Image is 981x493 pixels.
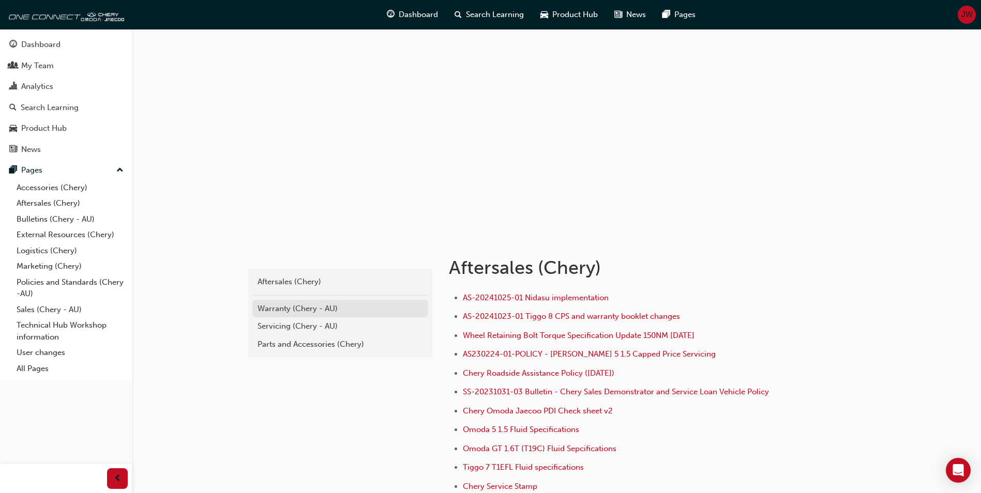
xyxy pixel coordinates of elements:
img: oneconnect [5,4,124,25]
span: car-icon [540,8,548,21]
a: Aftersales (Chery) [252,273,428,291]
h1: Aftersales (Chery) [449,256,788,279]
a: Chery Service Stamp [463,482,537,491]
a: My Team [4,56,128,75]
a: Bulletins (Chery - AU) [12,211,128,227]
span: Product Hub [552,9,598,21]
span: search-icon [455,8,462,21]
a: Product Hub [4,119,128,138]
a: AS230224-01-POLICY - [PERSON_NAME] 5 1.5 Capped Price Servicing [463,349,716,359]
a: news-iconNews [606,4,654,25]
span: prev-icon [114,472,122,485]
a: Marketing (Chery) [12,258,128,274]
a: AS-20241025-01 Nidasu implementation [463,293,609,302]
a: Omoda GT 1.6T (T19C) Fluid Sepcifications [463,444,616,453]
a: Sales (Chery - AU) [12,302,128,318]
a: pages-iconPages [654,4,704,25]
a: Chery Omoda Jaecoo PDI Check sheet v2 [463,406,613,415]
span: pages-icon [9,166,17,175]
a: Chery Roadside Assistance Policy ([DATE]) [463,368,614,378]
a: Analytics [4,77,128,96]
a: car-iconProduct Hub [532,4,606,25]
span: Search Learning [466,9,524,21]
span: Dashboard [399,9,438,21]
div: My Team [21,60,54,72]
div: Search Learning [21,102,79,114]
a: Wheel Retaining Bolt Torque Specification Update 150NM [DATE] [463,331,695,340]
a: Servicing (Chery - AU) [252,317,428,335]
a: Tiggo 7 T1EFL Fluid specifications [463,463,584,472]
a: SS-20231031-03 Bulletin - Chery Sales Demonstrator and Service Loan Vehicle Policy [463,387,769,396]
span: news-icon [614,8,622,21]
span: JW [961,9,973,21]
a: Warranty (Chery - AU) [252,300,428,318]
button: JW [958,6,976,24]
span: news-icon [9,145,17,155]
a: External Resources (Chery) [12,227,128,243]
div: Product Hub [21,122,67,134]
a: Accessories (Chery) [12,180,128,196]
div: Pages [21,164,42,176]
a: User changes [12,345,128,361]
span: car-icon [9,124,17,133]
a: guage-iconDashboard [379,4,446,25]
a: News [4,140,128,159]
button: DashboardMy TeamAnalyticsSearch LearningProduct HubNews [4,33,128,161]
button: Pages [4,161,128,180]
a: Dashboard [4,35,128,54]
span: search-icon [9,103,17,113]
a: search-iconSearch Learning [446,4,532,25]
div: Analytics [21,81,53,93]
div: Dashboard [21,39,61,51]
div: Parts and Accessories (Chery) [258,338,423,350]
span: up-icon [116,164,124,177]
a: Logistics (Chery) [12,243,128,259]
span: pages-icon [662,8,670,21]
a: AS-20241023-01 Tiggo 8 CPS and warranty booklet changes [463,312,680,321]
span: guage-icon [387,8,395,21]
a: Technical Hub Workshop information [12,317,128,345]
div: Open Intercom Messenger [946,458,971,483]
span: people-icon [9,61,17,71]
div: Aftersales (Chery) [258,276,423,288]
a: Policies and Standards (Chery -AU) [12,274,128,302]
span: guage-icon [9,40,17,50]
a: Aftersales (Chery) [12,195,128,211]
a: Search Learning [4,98,128,117]
a: All Pages [12,361,128,377]
div: Servicing (Chery - AU) [258,320,423,332]
div: News [21,144,41,156]
span: News [626,9,646,21]
a: Omoda 5 1.5 Fluid Specifications [463,425,579,434]
div: Warranty (Chery - AU) [258,303,423,315]
span: chart-icon [9,82,17,91]
span: Pages [674,9,696,21]
a: Parts and Accessories (Chery) [252,335,428,353]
